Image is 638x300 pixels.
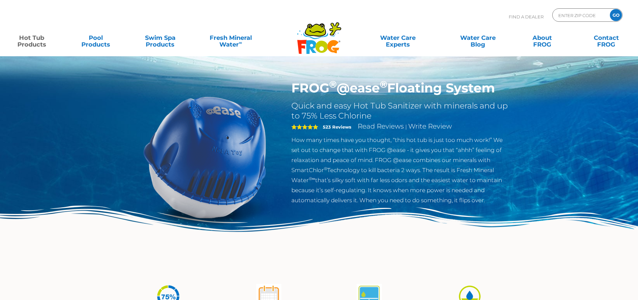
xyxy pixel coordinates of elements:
a: AboutFROG [517,31,567,45]
sup: ∞ [239,40,242,45]
img: Frog Products Logo [293,13,345,54]
strong: 523 Reviews [323,124,351,130]
a: Write Review [408,122,452,130]
p: Find A Dealer [509,8,544,25]
a: Water CareBlog [453,31,503,45]
a: PoolProducts [71,31,121,45]
h1: FROG @ease Floating System [291,80,510,96]
a: Read Reviews [358,122,404,130]
sup: ® [329,78,337,90]
sup: ® [324,166,327,171]
img: hot-tub-product-atease-system.png [128,80,282,234]
p: How many times have you thought, “this hot tub is just too much work!” We set out to change that ... [291,135,510,205]
a: Hot TubProducts [7,31,57,45]
h2: Quick and easy Hot Tub Sanitizer with minerals and up to 75% Less Chlorine [291,101,510,121]
span: | [405,124,407,130]
a: ContactFROG [581,31,631,45]
sup: ®∞ [309,176,315,181]
sup: ® [380,78,387,90]
a: Swim SpaProducts [135,31,185,45]
a: Fresh MineralWater∞ [199,31,262,45]
input: GO [610,9,622,21]
a: Water CareExperts [357,31,438,45]
span: 5 [291,124,318,130]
